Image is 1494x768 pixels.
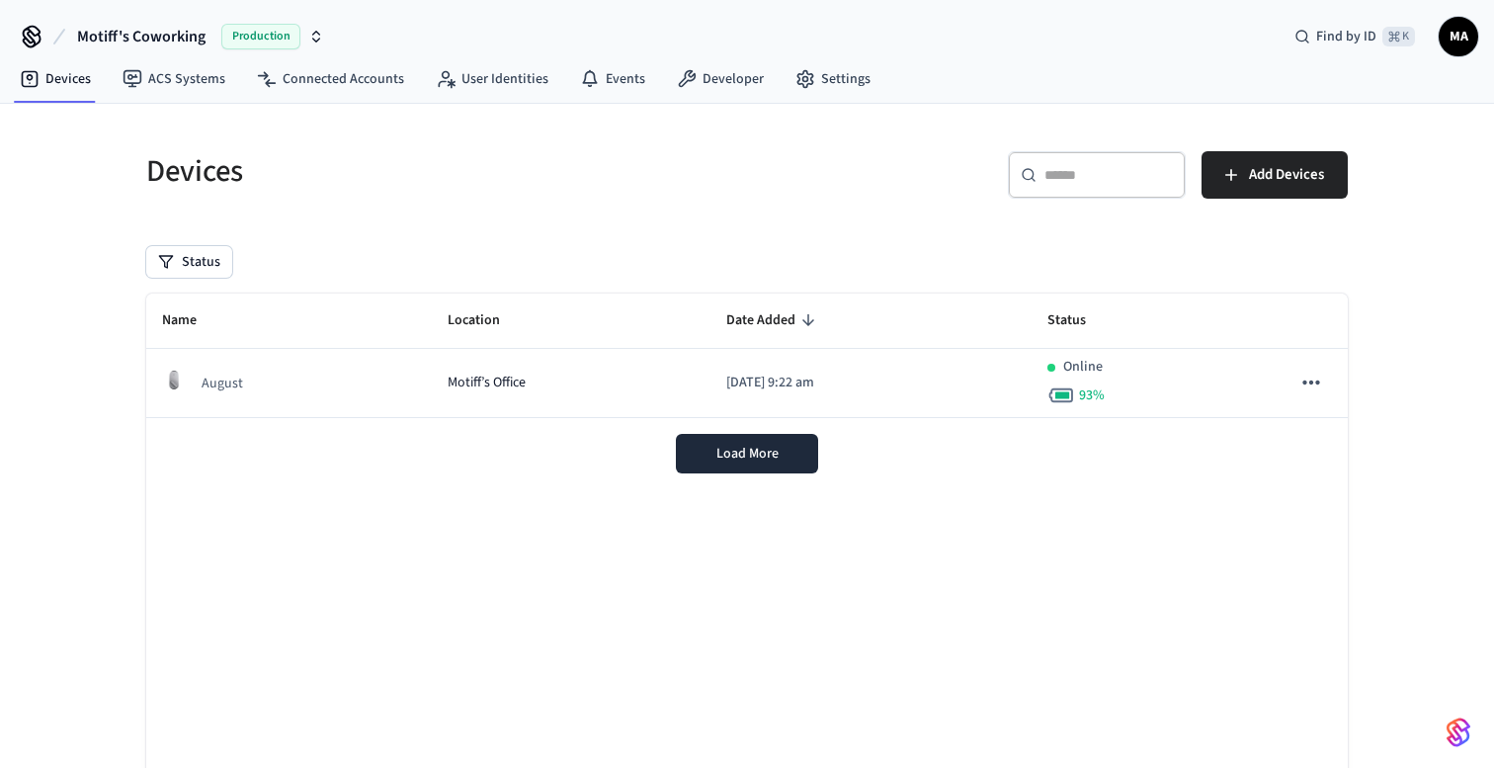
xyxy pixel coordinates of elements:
[726,305,821,336] span: Date Added
[1441,19,1476,54] span: MA
[146,246,232,278] button: Status
[716,444,779,464] span: Load More
[162,305,222,336] span: Name
[1439,17,1478,56] button: MA
[780,61,886,97] a: Settings
[1447,717,1470,748] img: SeamLogoGradient.69752ec5.svg
[221,24,300,49] span: Production
[448,305,526,336] span: Location
[420,61,564,97] a: User Identities
[4,61,107,97] a: Devices
[1063,357,1103,378] p: Online
[1079,385,1105,405] span: 93 %
[146,294,1348,418] table: sticky table
[676,434,818,473] button: Load More
[1316,27,1376,46] span: Find by ID
[1382,27,1415,46] span: ⌘ K
[564,61,661,97] a: Events
[1202,151,1348,199] button: Add Devices
[1249,162,1324,188] span: Add Devices
[146,151,735,192] h5: Devices
[726,373,1016,393] p: [DATE] 9:22 am
[661,61,780,97] a: Developer
[202,374,243,393] p: August
[241,61,420,97] a: Connected Accounts
[77,25,206,48] span: Motiff's Coworking
[448,373,526,393] span: Motiff’s Office
[162,368,186,391] img: August Wifi Smart Lock 3rd Gen, Silver, Front
[107,61,241,97] a: ACS Systems
[1279,19,1431,54] div: Find by ID⌘ K
[1047,305,1112,336] span: Status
